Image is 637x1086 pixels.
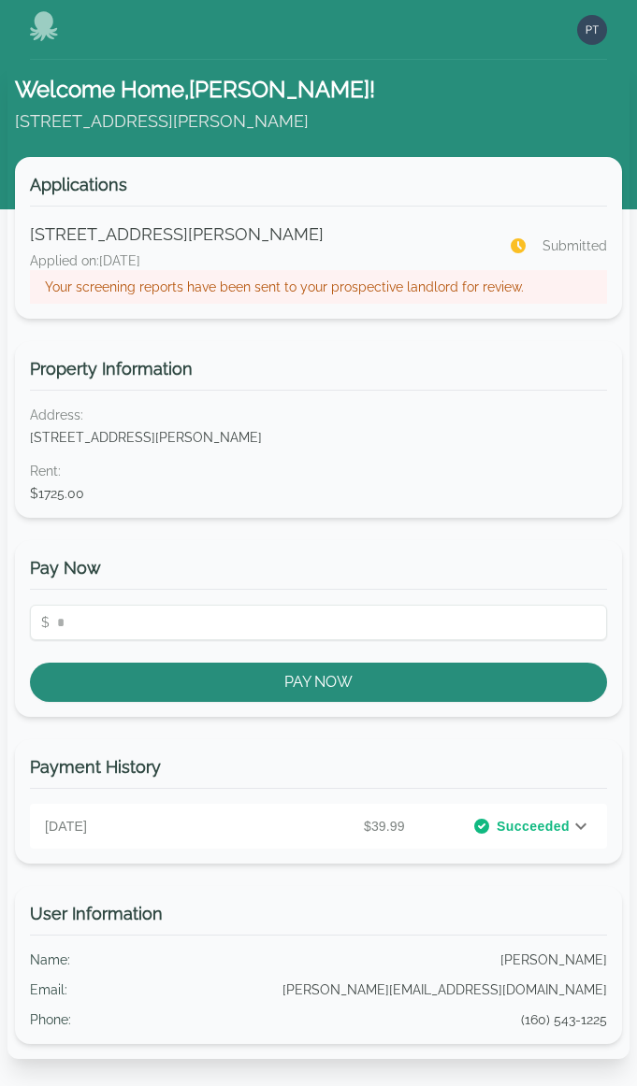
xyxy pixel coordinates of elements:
[30,172,607,207] h3: Applications
[521,1010,607,1029] p: (160) 543-1225
[30,1010,71,1029] p: Phone :
[30,462,607,480] dt: Rent :
[30,484,607,503] dd: $1725.00
[30,663,607,702] button: Pay Now
[228,817,412,836] p: $39.99
[500,950,607,969] p: [PERSON_NAME]
[30,428,607,447] dd: [STREET_ADDRESS][PERSON_NAME]
[45,278,592,296] p: Your screening reports have been sent to your prospective landlord for review.
[497,817,570,836] span: Succeeded
[30,406,607,424] dt: Address:
[30,804,607,849] div: [DATE]$39.99Succeeded
[30,251,486,270] p: Applied on: [DATE]
[30,754,607,789] h3: Payment History
[30,221,486,248] p: [STREET_ADDRESS][PERSON_NAME]
[30,555,607,590] h3: Pay Now
[543,236,607,255] span: Submitted
[15,108,622,135] p: [STREET_ADDRESS][PERSON_NAME]
[45,817,228,836] p: [DATE]
[15,75,622,105] h1: Welcome Home, [PERSON_NAME] !
[30,980,67,999] p: Email :
[30,950,70,969] p: Name :
[30,356,607,391] h3: Property Information
[30,901,607,936] h3: User Information
[282,980,607,999] p: [PERSON_NAME][EMAIL_ADDRESS][DOMAIN_NAME]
